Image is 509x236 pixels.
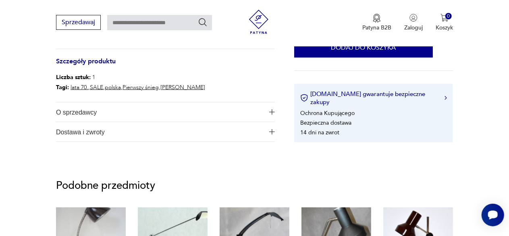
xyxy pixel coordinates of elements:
img: Ikona plusa [269,109,275,115]
a: Ikona medaluPatyna B2B [362,14,391,31]
button: Ikona plusaDostawa i zwroty [56,122,275,142]
li: Bezpieczna dostawa [300,119,351,126]
b: Liczba sztuk: [56,73,91,81]
li: 14 dni na zwrot [300,128,339,136]
button: Szukaj [198,17,208,27]
button: Sprzedawaj [56,15,101,30]
img: Ikona koszyka [440,14,449,22]
p: Koszyk [436,24,453,31]
div: 0 [445,13,452,20]
button: [DOMAIN_NAME] gwarantuje bezpieczne zakupy [300,90,447,106]
button: Zaloguj [404,14,423,31]
p: Podobne przedmioty [56,181,453,190]
img: Ikona strzałki w prawo [445,96,447,100]
p: , , , , [56,82,205,92]
span: Dostawa i zwroty [56,122,264,142]
p: 1 [56,72,205,82]
a: lata 70. [71,84,88,91]
a: Sprzedawaj [56,20,101,26]
img: Ikona medalu [373,14,381,23]
li: Ochrona Kupującego [300,109,355,117]
b: Tagi: [56,84,69,91]
a: polska [105,84,121,91]
button: 0Koszyk [436,14,453,31]
a: SALE [90,84,103,91]
h3: Szczegóły produktu [56,59,275,72]
img: Ikona certyfikatu [300,94,308,102]
button: Ikona plusaO sprzedawcy [56,102,275,122]
span: O sprzedawcy [56,102,264,122]
img: Ikonka użytkownika [409,14,418,22]
p: Patyna B2B [362,24,391,31]
p: Zaloguj [404,24,423,31]
iframe: Smartsupp widget button [482,204,504,226]
a: [PERSON_NAME] [160,84,205,91]
button: Dodaj do koszyka [294,38,433,58]
img: Ikona plusa [269,129,275,135]
a: Pierwszy śnieg [123,84,159,91]
button: Patyna B2B [362,14,391,31]
img: Patyna - sklep z meblami i dekoracjami vintage [247,10,271,34]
